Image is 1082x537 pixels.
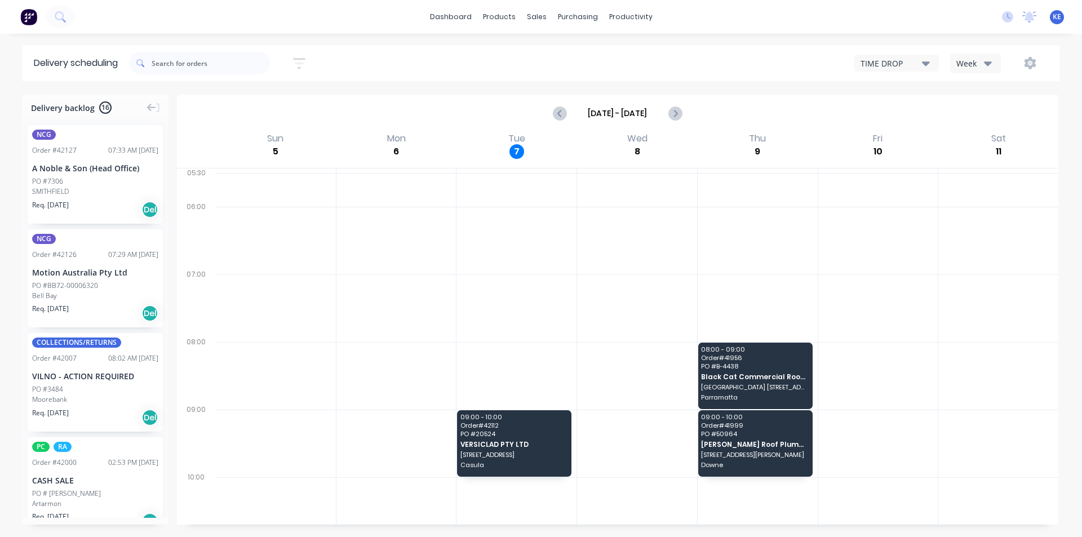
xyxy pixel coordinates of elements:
[31,102,95,114] span: Delivery backlog
[32,200,69,210] span: Req. [DATE]
[141,201,158,218] div: Del
[32,474,158,486] div: CASH SALE
[32,234,56,244] span: NCG
[604,8,658,25] div: productivity
[32,384,63,394] div: PO #3484
[750,144,765,159] div: 9
[521,8,552,25] div: sales
[141,305,158,322] div: Del
[854,55,939,72] button: TIME DROP
[152,52,270,74] input: Search for orders
[32,250,77,260] div: Order # 42126
[701,461,808,468] span: Downe
[460,451,567,458] span: [STREET_ADDRESS]
[701,422,808,429] span: Order # 41999
[32,489,101,499] div: PO # [PERSON_NAME]
[1053,12,1061,22] span: KE
[32,353,77,363] div: Order # 42007
[871,144,885,159] div: 10
[108,353,158,363] div: 08:02 AM [DATE]
[988,133,1009,144] div: Sat
[701,354,808,361] span: Order # 41956
[746,133,769,144] div: Thu
[630,144,645,159] div: 8
[424,8,477,25] a: dashboard
[264,133,287,144] div: Sun
[701,394,808,401] span: Parramatta
[32,187,158,197] div: SMITHFIELD
[177,166,215,200] div: 05:30
[505,133,529,144] div: Tue
[177,268,215,335] div: 07:00
[177,403,215,471] div: 09:00
[32,394,158,405] div: Moorebank
[108,145,158,156] div: 07:33 AM [DATE]
[32,176,63,187] div: PO #7306
[32,442,50,452] span: PC
[701,363,808,370] span: PO # B-4438
[32,370,158,382] div: VILNO - ACTION REQUIRED
[460,431,567,437] span: PO # 20524
[177,335,215,403] div: 08:00
[108,250,158,260] div: 07:29 AM [DATE]
[460,441,567,448] span: VERSICLAD PTY LTD
[460,414,567,420] span: 09:00 - 10:00
[861,57,922,69] div: TIME DROP
[32,162,158,174] div: A Noble & Son (Head Office)
[32,512,69,522] span: Req. [DATE]
[20,8,37,25] img: Factory
[23,45,129,81] div: Delivery scheduling
[701,346,808,353] span: 08:00 - 09:00
[99,101,112,114] span: 16
[32,281,98,291] div: PO #BB72-00006320
[509,144,524,159] div: 7
[991,144,1006,159] div: 11
[950,54,1001,73] button: Week
[32,145,77,156] div: Order # 42127
[32,338,121,348] span: COLLECTIONS/RETURNS
[460,461,567,468] span: Casula
[32,499,158,509] div: Artarmon
[389,144,403,159] div: 6
[32,130,56,140] span: NCG
[32,458,77,468] div: Order # 42000
[701,431,808,437] span: PO # 50964
[141,409,158,426] div: Del
[701,373,808,380] span: Black Cat Commercial Roofing Pty Ltd
[956,57,989,69] div: Week
[701,451,808,458] span: [STREET_ADDRESS][PERSON_NAME]
[32,408,69,418] span: Req. [DATE]
[108,458,158,468] div: 02:53 PM [DATE]
[32,267,158,278] div: Motion Australia Pty Ltd
[460,422,567,429] span: Order # 42112
[701,384,808,390] span: [GEOGRAPHIC_DATA] [STREET_ADDRESS][PERSON_NAME] ([STREET_ADDRESS][PERSON_NAME] )
[384,133,409,144] div: Mon
[268,144,283,159] div: 5
[624,133,651,144] div: Wed
[54,442,72,452] span: RA
[141,513,158,530] div: Del
[477,8,521,25] div: products
[701,441,808,448] span: [PERSON_NAME] Roof Plumbing
[552,8,604,25] div: purchasing
[177,200,215,268] div: 06:00
[32,291,158,301] div: Bell Bay
[32,304,69,314] span: Req. [DATE]
[701,414,808,420] span: 09:00 - 10:00
[870,133,886,144] div: Fri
